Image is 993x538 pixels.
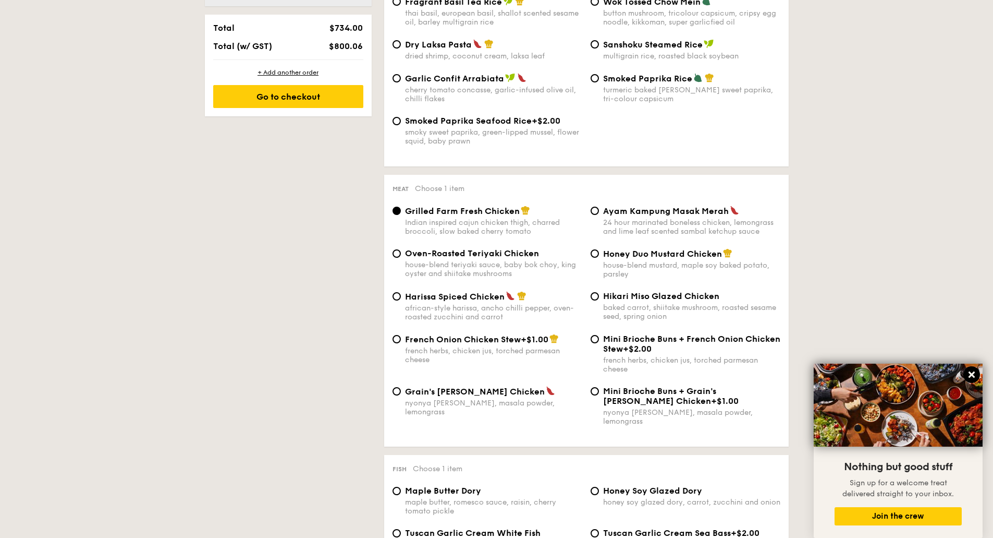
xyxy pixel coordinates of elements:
[603,334,780,354] span: Mini Brioche Buns + French Onion Chicken Stew
[393,249,401,258] input: Oven-Roasted Teriyaki Chickenhouse-blend teriyaki sauce, baby bok choy, king oyster and shiitake ...
[844,461,952,473] span: Nothing but good stuff
[393,207,401,215] input: Grilled Farm Fresh ChickenIndian inspired cajun chicken thigh, charred broccoli, slow baked cherr...
[591,335,599,343] input: Mini Brioche Buns + French Onion Chicken Stew+$2.00french herbs, chicken jus, torched parmesan ch...
[405,116,532,126] span: Smoked Paprika Seafood Rice
[405,74,504,83] span: Garlic Confit Arrabiata
[405,292,505,302] span: Harissa Spiced Chicken
[591,207,599,215] input: Ayam Kampung Masak Merah24 hour marinated boneless chicken, lemongrass and lime leaf scented samb...
[603,386,716,406] span: Mini Brioche Buns + Grain's [PERSON_NAME] Chicken
[405,128,582,146] div: smoky sweet paprika, green-lipped mussel, flower squid, baby prawn
[521,334,548,344] span: +$1.00
[623,344,652,354] span: +$2.00
[505,73,516,82] img: icon-vegan.f8ff3823.svg
[603,249,722,259] span: Honey Duo Mustard Chicken
[405,86,582,103] div: cherry tomato concasse, garlic-infused olive oil, chilli flakes
[405,486,481,496] span: Maple Butter Dory
[393,74,401,82] input: Garlic Confit Arrabiatacherry tomato concasse, garlic-infused olive oil, chilli flakes
[711,396,739,406] span: +$1.00
[963,366,980,383] button: Close
[393,335,401,343] input: French Onion Chicken Stew+$1.00french herbs, chicken jus, torched parmesan cheese
[405,260,582,278] div: house-blend teriyaki sauce, baby bok choy, king oyster and shiitake mushrooms
[731,528,759,538] span: +$2.00
[393,40,401,49] input: Dry Laksa Pastadried shrimp, coconut cream, laksa leaf
[591,529,599,537] input: Tuscan Garlic Cream Sea Bass+$2.00traditional garlic cream sauce, baked sea bass, roasted tomato
[405,387,545,397] span: Grain's [PERSON_NAME] Chicken
[705,73,714,82] img: icon-chef-hat.a58ddaea.svg
[484,39,494,49] img: icon-chef-hat.a58ddaea.svg
[723,248,732,258] img: icon-chef-hat.a58ddaea.svg
[603,52,780,61] div: multigrain rice, roasted black soybean
[591,292,599,301] input: Hikari Miso Glazed Chickenbaked carrot, shiitake mushroom, roasted sesame seed, spring onion
[393,185,409,193] span: Meat
[413,464,462,473] span: Choose 1 item
[521,206,530,215] img: icon-chef-hat.a58ddaea.svg
[213,23,235,33] span: Total
[405,528,541,538] span: Tuscan Garlic Cream White Fish
[603,356,780,374] div: french herbs, chicken jus, torched parmesan cheese
[549,334,559,343] img: icon-chef-hat.a58ddaea.svg
[405,346,582,364] div: french herbs, chicken jus, torched parmesan cheese
[704,39,714,49] img: icon-vegan.f8ff3823.svg
[693,73,703,82] img: icon-vegetarian.fe4039eb.svg
[603,291,719,301] span: Hikari Miso Glazed Chicken
[405,304,582,321] div: african-style harissa, ancho chilli pepper, oven-roasted zucchini and carrot
[393,292,401,301] input: Harissa Spiced Chickenafrican-style harissa, ancho chilli pepper, oven-roasted zucchini and carrot
[603,408,780,426] div: nyonya [PERSON_NAME], masala powder, lemongrass
[603,40,703,50] span: Sanshoku Steamed Rice
[517,291,526,301] img: icon-chef-hat.a58ddaea.svg
[603,74,692,83] span: Smoked Paprika Rice
[213,85,363,108] div: Go to checkout
[405,52,582,61] div: dried shrimp, coconut cream, laksa leaf
[603,486,702,496] span: Honey Soy Glazed Dory
[546,386,555,396] img: icon-spicy.37a8142b.svg
[329,41,363,51] span: $800.06
[393,529,401,537] input: Tuscan Garlic Cream White Fishtraditional garlic cream sauce, baked white fish, roasted tomatoes
[405,498,582,516] div: maple butter, romesco sauce, raisin, cherry tomato pickle
[835,507,962,525] button: Join the crew
[591,74,599,82] input: Smoked Paprika Riceturmeric baked [PERSON_NAME] sweet paprika, tri-colour capsicum
[213,68,363,77] div: + Add another order
[591,387,599,396] input: Mini Brioche Buns + Grain's [PERSON_NAME] Chicken+$1.00nyonya [PERSON_NAME], masala powder, lemon...
[603,86,780,103] div: turmeric baked [PERSON_NAME] sweet paprika, tri-colour capsicum
[405,248,539,258] span: Oven-Roasted Teriyaki Chicken
[603,218,780,236] div: 24 hour marinated boneless chicken, lemongrass and lime leaf scented sambal ketchup sauce
[405,334,521,344] span: French Onion Chicken Stew
[603,206,729,216] span: Ayam Kampung Masak Merah
[405,399,582,416] div: nyonya [PERSON_NAME], masala powder, lemongrass
[473,39,482,49] img: icon-spicy.37a8142b.svg
[517,73,526,82] img: icon-spicy.37a8142b.svg
[393,117,401,125] input: Smoked Paprika Seafood Rice+$2.00smoky sweet paprika, green-lipped mussel, flower squid, baby prawn
[842,479,954,498] span: Sign up for a welcome treat delivered straight to your inbox.
[591,249,599,258] input: Honey Duo Mustard Chickenhouse-blend mustard, maple soy baked potato, parsley
[405,206,520,216] span: Grilled Farm Fresh Chicken
[814,364,983,447] img: DSC07876-Edit02-Large.jpeg
[591,487,599,495] input: Honey Soy Glazed Doryhoney soy glazed dory, carrot, zucchini and onion
[603,528,731,538] span: Tuscan Garlic Cream Sea Bass
[405,218,582,236] div: Indian inspired cajun chicken thigh, charred broccoli, slow baked cherry tomato
[393,387,401,396] input: Grain's [PERSON_NAME] Chickennyonya [PERSON_NAME], masala powder, lemongrass
[393,465,407,473] span: Fish
[603,261,780,279] div: house-blend mustard, maple soy baked potato, parsley
[603,9,780,27] div: button mushroom, tricolour capsicum, cripsy egg noodle, kikkoman, super garlicfied oil
[603,303,780,321] div: baked carrot, shiitake mushroom, roasted sesame seed, spring onion
[405,9,582,27] div: thai basil, european basil, shallot scented sesame oil, barley multigrain rice
[329,23,363,33] span: $734.00
[405,40,472,50] span: Dry Laksa Pasta
[591,40,599,49] input: Sanshoku Steamed Ricemultigrain rice, roasted black soybean
[506,291,515,301] img: icon-spicy.37a8142b.svg
[393,487,401,495] input: Maple Butter Dorymaple butter, romesco sauce, raisin, cherry tomato pickle
[730,206,739,215] img: icon-spicy.37a8142b.svg
[532,116,560,126] span: +$2.00
[603,498,780,507] div: honey soy glazed dory, carrot, zucchini and onion
[415,184,464,193] span: Choose 1 item
[213,41,272,51] span: Total (w/ GST)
